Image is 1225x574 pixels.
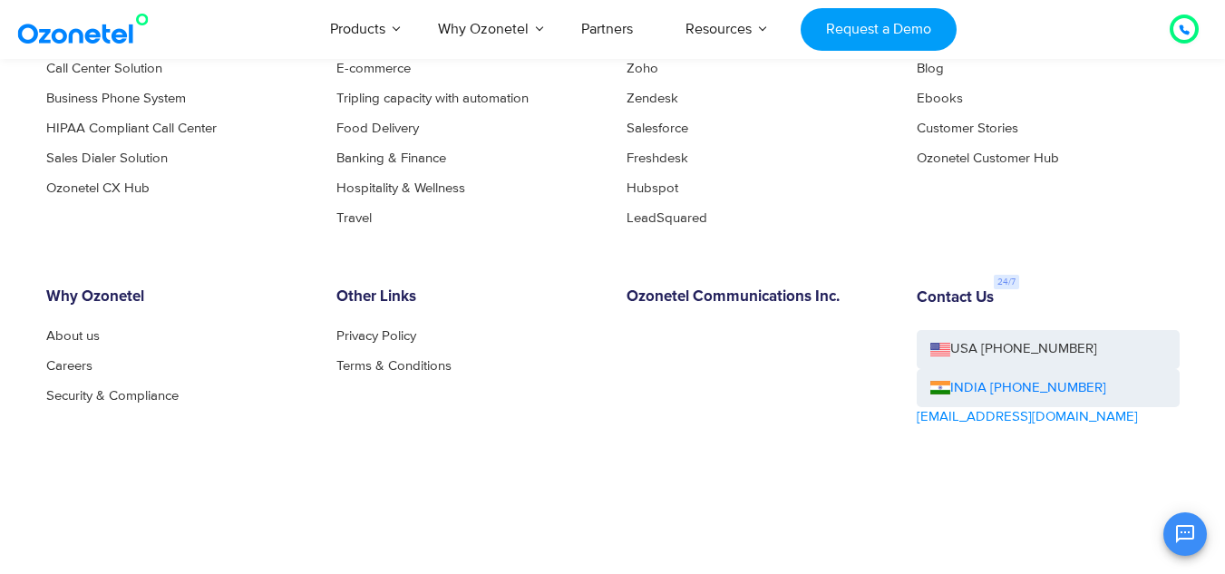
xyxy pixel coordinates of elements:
[336,211,372,225] a: Travel
[627,211,707,225] a: LeadSquared
[46,389,179,403] a: Security & Compliance
[336,329,416,343] a: Privacy Policy
[930,381,950,394] img: ind-flag.png
[917,289,994,307] h6: Contact Us
[917,92,963,105] a: Ebooks
[930,343,950,356] img: us-flag.png
[917,407,1138,428] a: [EMAIL_ADDRESS][DOMAIN_NAME]
[627,288,890,306] h6: Ozonetel Communications Inc.
[46,122,217,135] a: HIPAA Compliant Call Center
[336,359,452,373] a: Terms & Conditions
[46,329,100,343] a: About us
[917,122,1018,135] a: Customer Stories
[917,62,944,75] a: Blog
[336,151,446,165] a: Banking & Finance
[336,62,411,75] a: E-commerce
[917,151,1059,165] a: Ozonetel Customer Hub
[46,288,309,306] h6: Why Ozonetel
[336,122,419,135] a: Food Delivery
[46,359,92,373] a: Careers
[627,151,688,165] a: Freshdesk
[1163,512,1207,556] button: Open chat
[46,181,150,195] a: Ozonetel CX Hub
[336,92,529,105] a: Tripling capacity with automation
[627,62,658,75] a: Zoho
[46,92,186,105] a: Business Phone System
[46,151,168,165] a: Sales Dialer Solution
[336,288,599,306] h6: Other Links
[627,122,688,135] a: Salesforce
[930,378,1106,399] a: INDIA [PHONE_NUMBER]
[917,330,1180,369] a: USA [PHONE_NUMBER]
[801,8,956,51] a: Request a Demo
[627,181,678,195] a: Hubspot
[627,92,678,105] a: Zendesk
[336,181,465,195] a: Hospitality & Wellness
[46,62,162,75] a: Call Center Solution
